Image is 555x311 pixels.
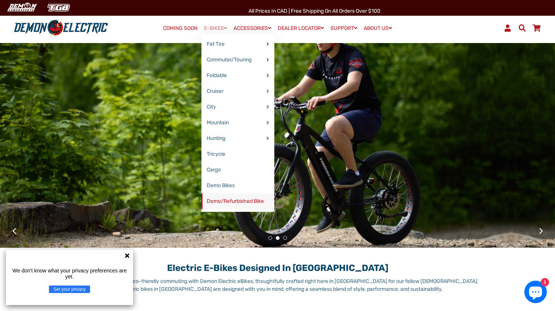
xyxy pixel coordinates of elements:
img: Demon Electric [4,1,40,14]
a: DEALER LOCATOR [275,23,327,34]
button: 1 of 3 [268,236,272,240]
button: 3 of 3 [283,236,287,240]
a: COMING SOON [160,23,200,34]
h1: Electric E-Bikes Designed in [GEOGRAPHIC_DATA] [74,255,481,274]
span: All Prices in CAD | Free shipping on all orders over $100 [249,8,380,14]
a: SUPPORT [328,23,360,34]
button: 2 of 3 [276,236,280,240]
a: City [201,99,274,115]
a: ABOUT US [361,23,395,34]
a: Hunting [201,131,274,146]
a: E-BIKES [201,23,230,34]
p: We don't know what your privacy preferences are yet. [9,268,130,280]
a: ACCESSORIES [231,23,274,34]
button: Set your privacy [49,286,90,293]
a: Demo Bikes [201,178,274,193]
a: Fat Tire [201,36,274,52]
a: Mountain [201,115,274,131]
a: Cruiser [201,83,274,99]
a: Tricycle [201,146,274,162]
img: TGB Canada [43,1,74,14]
a: Foldable [201,68,274,83]
inbox-online-store-chat: Shopify online store chat [522,281,549,305]
a: Demo/Refurbished Bike [201,193,274,209]
img: Demon Electric logo [11,18,111,38]
p: Discover the future of eco-friendly commuting with Demon Electric eBikes, thoughtfully crafted ri... [74,277,481,293]
a: Cargo [201,162,274,178]
a: Commuter/Touring [201,52,274,68]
